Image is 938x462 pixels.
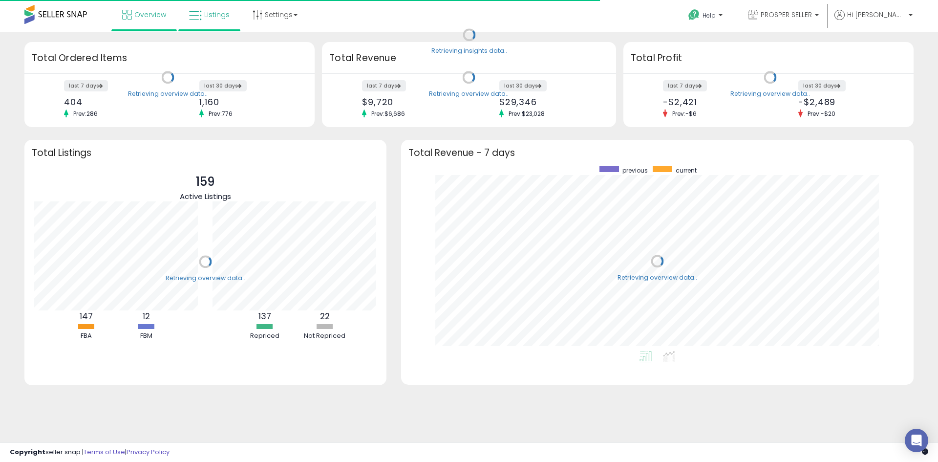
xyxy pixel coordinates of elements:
div: Retrieving overview data.. [166,274,245,283]
div: Retrieving overview data.. [618,273,697,282]
span: Overview [134,10,166,20]
div: Open Intercom Messenger [905,429,928,452]
div: Retrieving overview data.. [128,89,208,98]
span: Help [703,11,716,20]
div: Retrieving overview data.. [429,89,509,98]
span: Listings [204,10,230,20]
a: Hi [PERSON_NAME] [834,10,913,32]
a: Help [681,1,732,32]
span: PROSPER SELLER [761,10,812,20]
div: Retrieving overview data.. [730,89,810,98]
span: Hi [PERSON_NAME] [847,10,906,20]
i: Get Help [688,9,700,21]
